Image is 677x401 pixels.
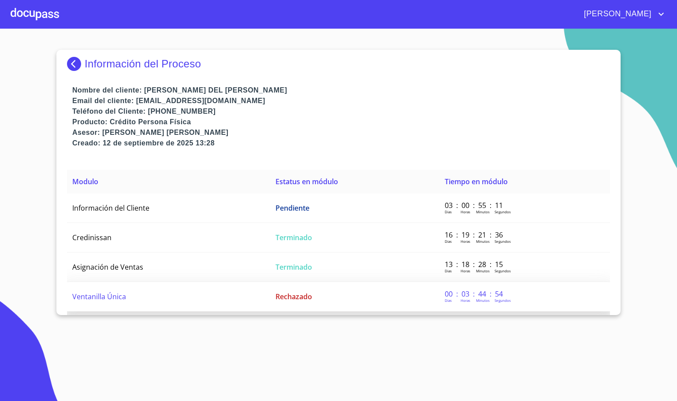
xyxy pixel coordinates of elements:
p: 03 : 00 : 55 : 11 [445,200,504,210]
p: Minutos [476,209,490,214]
p: Segundos [495,268,511,273]
img: Docupass spot blue [67,57,85,71]
p: Segundos [495,209,511,214]
p: Segundos [495,298,511,303]
span: Rechazado [275,292,312,301]
p: Dias [445,298,452,303]
p: Segundos [495,239,511,244]
p: Dias [445,239,452,244]
p: Minutos [476,268,490,273]
p: Horas [461,298,470,303]
p: Dias [445,209,452,214]
p: Horas [461,209,470,214]
span: Terminado [275,233,312,242]
p: Nombre del cliente: [PERSON_NAME] DEL [PERSON_NAME] [72,85,610,96]
div: Información del Proceso [67,57,610,71]
p: Producto: Crédito Persona Física [72,117,610,127]
p: Horas [461,268,470,273]
p: Minutos [476,239,490,244]
span: Asignación de Ventas [72,262,143,272]
span: Información del Cliente [72,203,149,213]
button: account of current user [577,7,666,21]
p: Horas [461,239,470,244]
p: 16 : 19 : 21 : 36 [445,230,504,240]
p: Minutos [476,298,490,303]
span: Pendiente [275,203,309,213]
span: Modulo [72,177,98,186]
span: Tiempo en módulo [445,177,508,186]
p: Email del cliente: [EMAIL_ADDRESS][DOMAIN_NAME] [72,96,610,106]
span: [PERSON_NAME] [577,7,656,21]
p: Dias [445,268,452,273]
span: Estatus en módulo [275,177,338,186]
span: Terminado [275,262,312,272]
p: Información del Proceso [85,58,201,70]
p: Creado: 12 de septiembre de 2025 13:28 [72,138,610,149]
p: 13 : 18 : 28 : 15 [445,260,504,269]
p: Asesor: [PERSON_NAME] [PERSON_NAME] [72,127,610,138]
p: 00 : 03 : 44 : 54 [445,289,504,299]
span: Credinissan [72,233,112,242]
span: Ventanilla Única [72,292,126,301]
p: Teléfono del Cliente: [PHONE_NUMBER] [72,106,610,117]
